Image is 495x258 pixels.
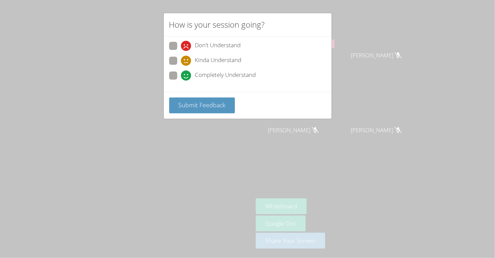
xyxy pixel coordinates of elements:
[195,41,241,51] span: Don't Understand
[195,70,256,81] span: Completely Understand
[195,56,242,66] span: Kinda Understand
[169,97,235,113] button: Submit Feedback
[178,101,225,109] span: Submit Feedback
[169,19,265,31] h2: How is your session going?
